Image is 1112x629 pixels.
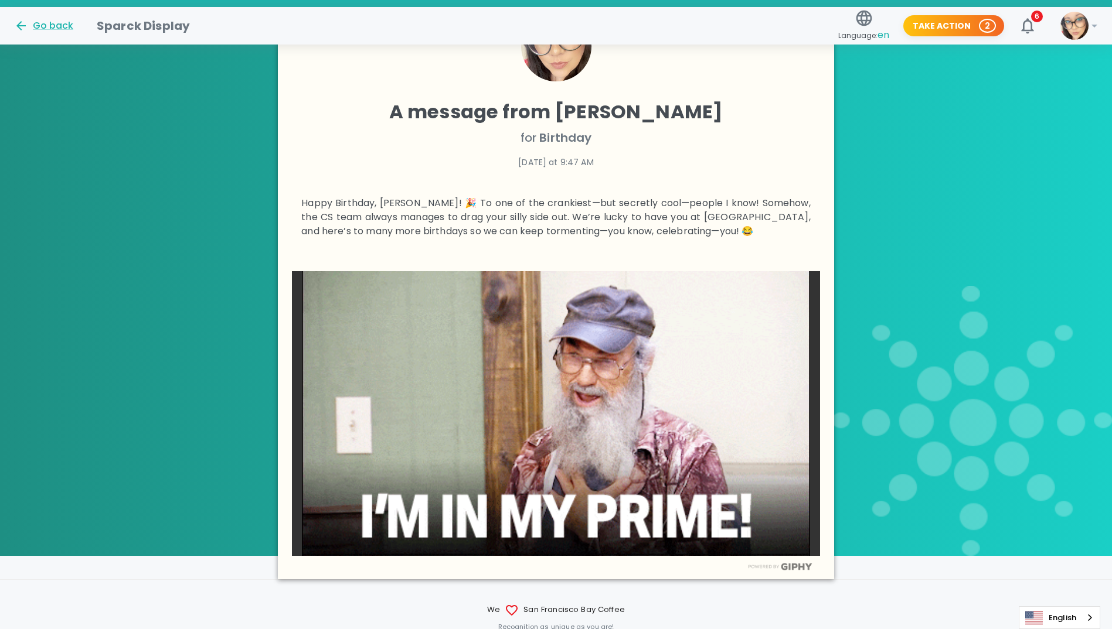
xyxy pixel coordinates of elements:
[745,563,815,570] img: Powered by GIPHY
[1019,606,1100,629] aside: Language selected: English
[521,11,591,81] img: Picture of Favi Ruiz
[301,100,811,124] h4: A message from [PERSON_NAME]
[301,156,811,168] p: [DATE] at 9:47 AM
[878,28,889,42] span: en
[1019,607,1100,628] a: English
[834,5,894,47] button: Language:en
[838,28,889,43] span: Language:
[832,286,1112,556] img: Sparck logo transparent
[1031,11,1043,22] span: 6
[1014,12,1042,40] button: 6
[903,15,1004,37] button: Take Action 2
[301,196,811,238] p: Happy Birthday, [PERSON_NAME]! 🎉 To one of the crankiest—but secretly cool—people I know! Somehow...
[292,271,820,556] img: l0IyajjbNiRvCr7RC
[1060,12,1089,40] img: Picture of Favi
[1019,606,1100,629] div: Language
[539,129,591,146] span: Birthday
[97,16,190,35] h1: Sparck Display
[301,128,811,147] p: for
[14,19,73,33] button: Go back
[985,20,990,32] p: 2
